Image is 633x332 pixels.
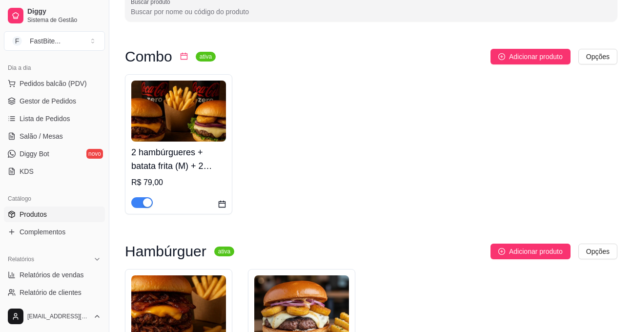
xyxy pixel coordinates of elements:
[20,166,34,176] span: KDS
[20,270,84,280] span: Relatórios de vendas
[578,49,617,64] button: Opções
[30,36,61,46] div: FastBite ...
[125,246,206,257] h3: Hambúrguer
[218,200,226,208] span: calendar
[4,146,105,162] a: Diggy Botnovo
[214,247,234,256] sup: ativa
[4,164,105,179] a: KDS
[131,81,226,142] img: product-image
[586,51,610,62] span: Opções
[131,7,612,17] input: Buscar produto
[8,255,34,263] span: Relatórios
[4,224,105,240] a: Complementos
[20,114,70,124] span: Lista de Pedidos
[498,248,505,255] span: plus-circle
[196,52,216,62] sup: ativa
[180,52,188,60] span: calendar
[20,131,63,141] span: Salão / Mesas
[131,177,226,188] div: R$ 79,00
[131,145,226,173] h4: 2 hambúrgueres + batata frita (M) + 2 refrigerantes 350ML
[20,149,49,159] span: Diggy Bot
[4,267,105,283] a: Relatórios de vendas
[27,7,101,16] span: Diggy
[4,285,105,300] a: Relatório de clientes
[4,305,105,328] button: [EMAIL_ADDRESS][DOMAIN_NAME]
[20,79,87,88] span: Pedidos balcão (PDV)
[20,227,65,237] span: Complementos
[125,51,172,62] h3: Combo
[4,93,105,109] a: Gestor de Pedidos
[498,53,505,60] span: plus-circle
[4,207,105,222] a: Produtos
[20,288,82,297] span: Relatório de clientes
[509,246,563,257] span: Adicionar produto
[4,60,105,76] div: Dia a dia
[4,31,105,51] button: Select a team
[586,246,610,257] span: Opções
[490,244,571,259] button: Adicionar produto
[4,111,105,126] a: Lista de Pedidos
[20,209,47,219] span: Produtos
[490,49,571,64] button: Adicionar produto
[4,128,105,144] a: Salão / Mesas
[509,51,563,62] span: Adicionar produto
[578,244,617,259] button: Opções
[4,191,105,207] div: Catálogo
[4,4,105,27] a: DiggySistema de Gestão
[27,16,101,24] span: Sistema de Gestão
[12,36,22,46] span: F
[4,76,105,91] button: Pedidos balcão (PDV)
[20,96,76,106] span: Gestor de Pedidos
[27,312,89,320] span: [EMAIL_ADDRESS][DOMAIN_NAME]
